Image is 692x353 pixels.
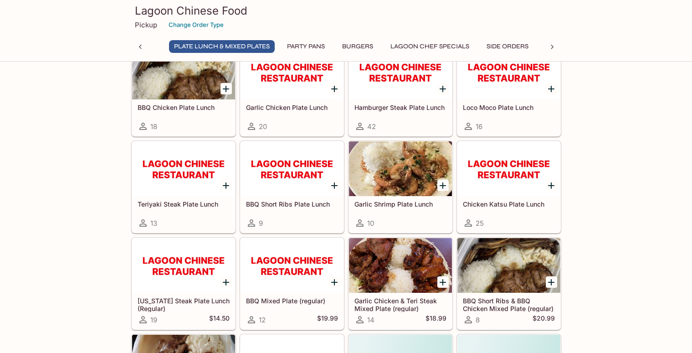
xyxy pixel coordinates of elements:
a: BBQ Mixed Plate (regular)12$19.99 [240,238,344,330]
span: 14 [367,316,374,324]
button: Add BBQ Short Ribs & BBQ Chicken Mixed Plate (regular) [546,276,557,288]
a: Garlic Chicken & Teri Steak Mixed Plate (regular)14$18.99 [349,238,452,330]
button: Party Pans [282,40,330,53]
button: Add BBQ Mixed Plate (regular) [329,276,340,288]
div: BBQ Chicken Plate Lunch [132,45,235,99]
div: BBQ Short Ribs Plate Lunch [241,141,343,196]
button: Add New York Steak Plate Lunch (Regular) [220,276,232,288]
div: Teriyaki Steak Plate Lunch [132,141,235,196]
h3: Lagoon Chinese Food [135,4,558,18]
button: Lagoon Chef Specials [385,40,474,53]
a: BBQ Short Ribs Plate Lunch9 [240,141,344,233]
div: Hamburger Steak Plate Lunch [349,45,452,99]
div: New York Steak Plate Lunch (Regular) [132,238,235,293]
button: Add BBQ Chicken Plate Lunch [220,83,232,94]
h5: Chicken Katsu Plate Lunch [463,200,555,208]
button: Beverages [541,40,589,53]
button: Plate Lunch & Mixed Plates [169,40,275,53]
span: 13 [150,219,157,228]
h5: Teriyaki Steak Plate Lunch [138,200,230,208]
h5: Garlic Chicken Plate Lunch [246,104,338,111]
a: Teriyaki Steak Plate Lunch13 [132,141,236,233]
button: Change Order Type [164,18,228,32]
span: 42 [367,122,376,131]
a: Chicken Katsu Plate Lunch25 [457,141,561,233]
button: Add Garlic Shrimp Plate Lunch [437,180,449,191]
a: Garlic Chicken Plate Lunch20 [240,44,344,136]
a: [US_STATE] Steak Plate Lunch (Regular)19$14.50 [132,238,236,330]
span: 19 [150,316,157,324]
span: 9 [259,219,263,228]
span: 8 [476,316,480,324]
div: Garlic Shrimp Plate Lunch [349,141,452,196]
h5: $14.50 [209,314,230,325]
span: 25 [476,219,484,228]
h5: BBQ Short Ribs & BBQ Chicken Mixed Plate (regular) [463,297,555,312]
span: 16 [476,122,482,131]
h5: BBQ Short Ribs Plate Lunch [246,200,338,208]
a: BBQ Chicken Plate Lunch18 [132,44,236,136]
h5: [US_STATE] Steak Plate Lunch (Regular) [138,297,230,312]
div: Loco Moco Plate Lunch [457,45,560,99]
p: Pickup [135,21,157,29]
h5: Garlic Shrimp Plate Lunch [354,200,446,208]
h5: BBQ Mixed Plate (regular) [246,297,338,305]
button: Side Orders [482,40,533,53]
button: Add Hamburger Steak Plate Lunch [437,83,449,94]
a: Loco Moco Plate Lunch16 [457,44,561,136]
button: Add Garlic Chicken Plate Lunch [329,83,340,94]
a: Garlic Shrimp Plate Lunch10 [349,141,452,233]
a: Hamburger Steak Plate Lunch42 [349,44,452,136]
h5: BBQ Chicken Plate Lunch [138,104,230,111]
div: Garlic Chicken & Teri Steak Mixed Plate (regular) [349,238,452,293]
button: Add Garlic Chicken & Teri Steak Mixed Plate (regular) [437,276,449,288]
div: BBQ Mixed Plate (regular) [241,238,343,293]
a: BBQ Short Ribs & BBQ Chicken Mixed Plate (regular)8$20.99 [457,238,561,330]
h5: Hamburger Steak Plate Lunch [354,104,446,111]
button: Add Loco Moco Plate Lunch [546,83,557,94]
div: BBQ Short Ribs & BBQ Chicken Mixed Plate (regular) [457,238,560,293]
span: 10 [367,219,374,228]
button: Add Teriyaki Steak Plate Lunch [220,180,232,191]
h5: $20.99 [533,314,555,325]
span: 20 [259,122,267,131]
button: Add Chicken Katsu Plate Lunch [546,180,557,191]
h5: Loco Moco Plate Lunch [463,104,555,111]
button: Burgers [337,40,378,53]
h5: Garlic Chicken & Teri Steak Mixed Plate (regular) [354,297,446,312]
span: 18 [150,122,157,131]
div: Chicken Katsu Plate Lunch [457,141,560,196]
h5: $19.99 [317,314,338,325]
button: Add BBQ Short Ribs Plate Lunch [329,180,340,191]
div: Garlic Chicken Plate Lunch [241,45,343,99]
h5: $18.99 [425,314,446,325]
span: 12 [259,316,266,324]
